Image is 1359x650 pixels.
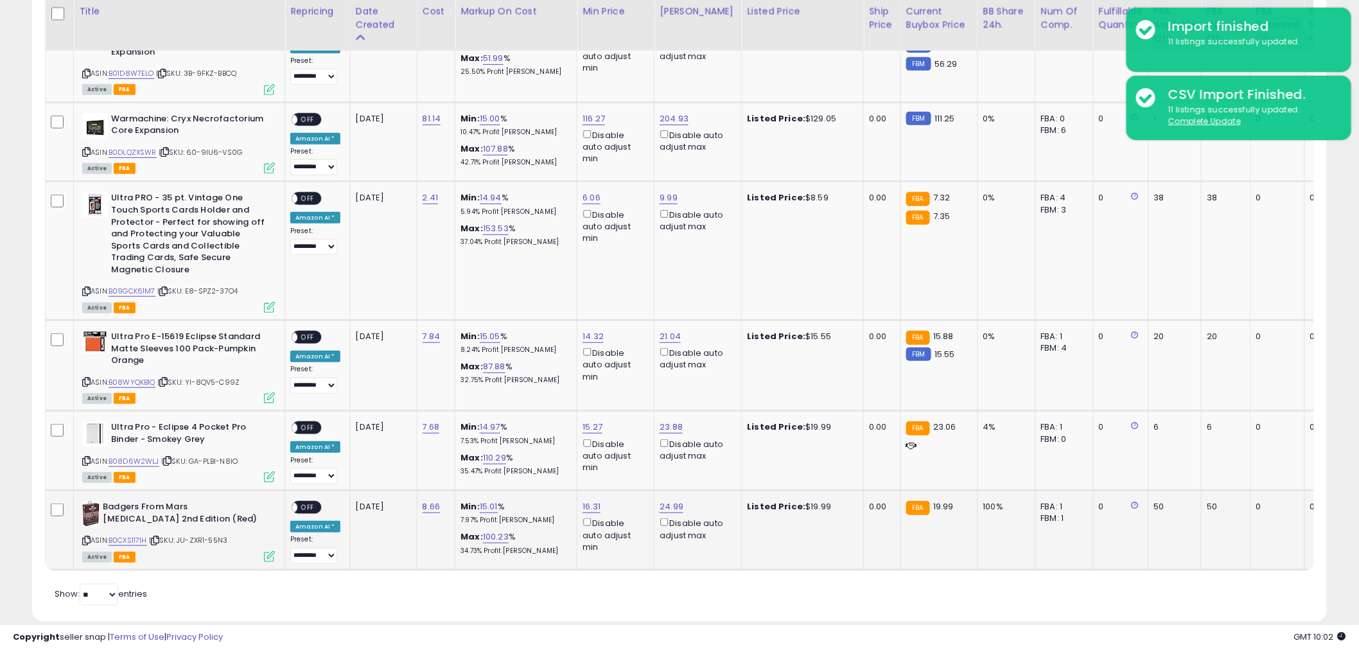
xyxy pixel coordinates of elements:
[583,421,602,434] a: 15.27
[460,143,567,167] div: %
[114,552,136,563] span: FBA
[460,238,567,247] p: 37.04% Profit [PERSON_NAME]
[660,421,683,434] a: 23.88
[13,631,60,643] strong: Copyright
[480,421,500,434] a: 14.97
[483,222,509,235] a: 153.53
[82,393,112,404] span: All listings currently available for purchase on Amazon
[290,227,340,256] div: Preset:
[1256,501,1295,513] div: 0
[747,500,805,513] b: Listed Price:
[1099,421,1139,433] div: 0
[983,192,1026,204] div: 0%
[1159,104,1342,128] div: 11 listings successfully updated.
[483,143,508,155] a: 107.88
[109,377,155,388] a: B08WYQKB1Q
[483,360,505,373] a: 87.88
[483,531,509,543] a: 100.23
[55,588,147,600] span: Show: entries
[356,421,407,433] div: [DATE]
[82,163,112,174] span: All listings currently available for purchase on Amazon
[1099,113,1139,125] div: 0
[747,331,854,342] div: $15.55
[290,57,340,85] div: Preset:
[114,84,136,95] span: FBA
[297,423,318,434] span: OFF
[1099,4,1143,31] div: Fulfillable Quantity
[290,535,340,564] div: Preset:
[460,421,567,445] div: %
[1041,113,1083,125] div: FBA: 0
[480,500,498,513] a: 15.01
[297,332,318,343] span: OFF
[356,331,407,342] div: [DATE]
[869,501,890,513] div: 0.00
[934,58,958,70] span: 56.29
[460,143,483,155] b: Max:
[583,128,644,165] div: Disable auto adjust min
[290,147,340,176] div: Preset:
[983,501,1026,513] div: 100%
[111,331,267,370] b: Ultra Pro E-15619 Eclipse Standard Matte Sleeves 100 Pack-Pumpkin Orange
[114,303,136,313] span: FBA
[906,347,931,361] small: FBM
[660,112,688,125] a: 204.93
[460,346,567,355] p: 8.24% Profit [PERSON_NAME]
[109,68,154,79] a: B01D8W7ELO
[934,112,955,125] span: 111.25
[583,191,601,204] a: 6.06
[1310,331,1359,342] div: 0
[460,452,483,464] b: Max:
[1041,421,1083,433] div: FBA: 1
[290,441,340,453] div: Amazon AI *
[583,437,644,474] div: Disable auto adjust min
[1159,36,1342,48] div: 11 listings successfully updated.
[290,133,340,145] div: Amazon AI *
[1310,501,1359,513] div: 0
[1041,434,1083,445] div: FBM: 0
[82,113,108,139] img: 417eJvCP28L._SL40_.jpg
[869,113,890,125] div: 0.00
[79,4,279,18] div: Title
[869,192,890,204] div: 0.00
[460,222,483,234] b: Max:
[1041,192,1083,204] div: FBA: 4
[159,147,242,157] span: | SKU: 60-9IU6-VS0G
[906,192,930,206] small: FBA
[297,114,318,125] span: OFF
[356,501,407,513] div: [DATE]
[460,128,567,137] p: 10.47% Profit [PERSON_NAME]
[1154,421,1191,433] div: 6
[1207,4,1245,45] div: FBA inbound Qty
[1041,342,1083,354] div: FBM: 4
[149,535,227,545] span: | SKU: JU-ZXR1-55N3
[1154,501,1191,513] div: 50
[156,68,236,78] span: | SKU: 3B-9FKZ-BBCQ
[290,351,340,362] div: Amazon AI *
[82,501,275,561] div: ASIN:
[906,57,931,71] small: FBM
[1041,513,1083,524] div: FBM: 1
[166,631,223,643] a: Privacy Policy
[933,421,956,433] span: 23.06
[460,223,567,247] div: %
[480,112,500,125] a: 15.00
[983,421,1026,433] div: 4%
[906,211,930,225] small: FBA
[906,4,972,31] div: Current Buybox Price
[933,330,954,342] span: 15.88
[983,113,1026,125] div: 0%
[356,192,407,204] div: [DATE]
[82,472,112,483] span: All listings currently available for purchase on Amazon
[1099,192,1139,204] div: 0
[297,502,318,513] span: OFF
[747,192,854,204] div: $8.59
[1099,501,1139,513] div: 0
[1207,192,1241,204] div: 38
[290,365,340,394] div: Preset:
[1310,421,1359,433] div: 0
[906,331,930,345] small: FBA
[747,191,805,204] b: Listed Price:
[82,331,108,353] img: 41AbdmbYwDL._SL40_.jpg
[290,212,340,224] div: Amazon AI *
